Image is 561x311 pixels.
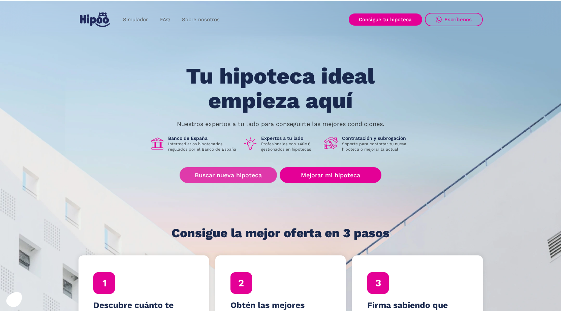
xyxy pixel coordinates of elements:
[153,64,408,113] h1: Tu hipoteca ideal empieza aquí
[176,13,226,26] a: Sobre nosotros
[280,167,381,183] a: Mejorar mi hipoteca
[172,226,389,240] h1: Consigue la mejor oferta en 3 pasos
[261,141,318,152] p: Profesionales con +40M€ gestionados en hipotecas
[349,13,422,26] a: Consigue tu hipoteca
[261,135,318,141] h1: Expertos a tu lado
[177,121,384,127] p: Nuestros expertos a tu lado para conseguirte las mejores condiciones.
[342,135,411,141] h1: Contratación y subrogación
[154,13,176,26] a: FAQ
[168,135,238,141] h1: Banco de España
[168,141,238,152] p: Intermediarios hipotecarios regulados por el Banco de España
[117,13,154,26] a: Simulador
[444,17,472,23] div: Escríbenos
[425,13,483,26] a: Escríbenos
[342,141,411,152] p: Soporte para contratar tu nueva hipoteca o mejorar la actual
[180,167,277,183] a: Buscar nueva hipoteca
[79,10,112,30] a: home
